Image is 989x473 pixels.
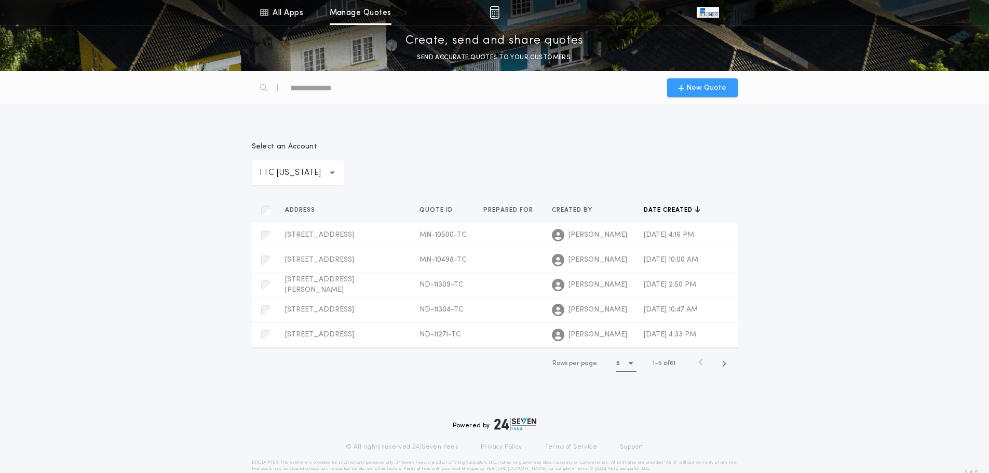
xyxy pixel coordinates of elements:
span: 1 [653,360,655,367]
span: New Quote [686,83,726,93]
div: Powered by [453,418,537,430]
button: New Quote [667,78,738,97]
span: [PERSON_NAME] [568,255,627,265]
span: [STREET_ADDRESS] [285,256,354,264]
span: [STREET_ADDRESS][PERSON_NAME] [285,276,354,294]
img: logo [494,418,537,430]
button: Address [285,205,323,215]
span: [PERSON_NAME] [568,280,627,290]
button: TTC [US_STATE] [252,160,344,185]
span: Rows per page: [552,360,599,367]
a: [URL][DOMAIN_NAME] [495,467,547,471]
button: Date created [644,205,700,215]
span: of 61 [663,359,675,368]
p: SEND ACCURATE QUOTES TO YOUR CUSTOMERS. [417,52,572,63]
p: © All rights reserved. 24|Seven Fees [346,443,458,451]
button: Created by [552,205,600,215]
span: Address [285,206,317,214]
span: Quote ID [419,206,455,214]
span: ND-11271-TC [419,331,461,339]
span: ND-11309-TC [419,281,464,289]
span: [STREET_ADDRESS] [285,231,354,239]
p: DISCLAIMER: This estimate is provided for informational purposes only. 24|Seven Fees, a product o... [252,460,738,472]
span: [DATE] 4:16 PM [644,231,694,239]
p: TTC [US_STATE] [258,167,337,179]
img: img [490,6,499,19]
span: [DATE] 2:50 PM [644,281,696,289]
h1: 5 [616,358,620,369]
span: Created by [552,206,594,214]
span: [STREET_ADDRESS] [285,306,354,314]
span: [DATE] 10:00 AM [644,256,698,264]
span: Prepared for [483,206,535,214]
span: [DATE] 4:33 PM [644,331,696,339]
button: Quote ID [419,205,460,215]
span: Date created [644,206,695,214]
span: [PERSON_NAME] [568,230,627,240]
img: vs-icon [697,7,719,18]
span: ND-11304-TC [419,306,464,314]
span: MN-10498-TC [419,256,467,264]
button: 5 [616,355,636,372]
span: [DATE] 10:47 AM [644,306,698,314]
span: [STREET_ADDRESS] [285,331,354,339]
span: [PERSON_NAME] [568,305,627,315]
a: Terms of Service [545,443,597,451]
a: Privacy Policy [481,443,522,451]
span: [PERSON_NAME] [568,330,627,340]
p: Select an Account [252,142,344,152]
a: Support [620,443,643,451]
span: MN-10500-TC [419,231,467,239]
span: 5 [658,360,662,367]
p: Create, send and share quotes [405,33,584,49]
